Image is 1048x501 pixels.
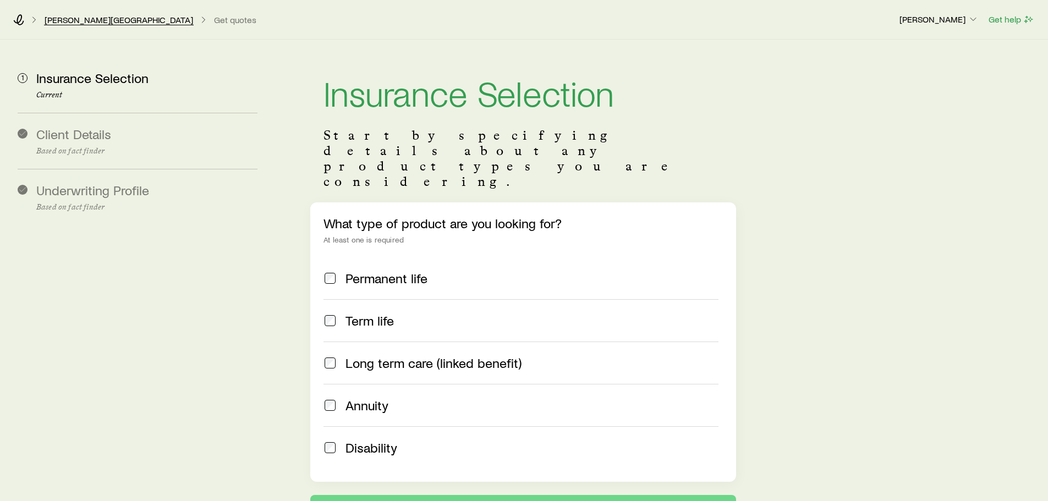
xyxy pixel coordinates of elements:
span: Disability [345,440,397,455]
a: [PERSON_NAME][GEOGRAPHIC_DATA] [44,15,194,25]
input: Long term care (linked benefit) [325,357,336,368]
div: At least one is required [323,235,722,244]
span: Permanent life [345,271,427,286]
p: Start by specifying details about any product types you are considering. [323,128,722,189]
p: [PERSON_NAME] [899,14,979,25]
p: Based on fact finder [36,203,257,212]
p: Current [36,91,257,100]
span: Long term care (linked benefit) [345,355,522,371]
p: Based on fact finder [36,147,257,156]
input: Annuity [325,400,336,411]
span: Underwriting Profile [36,182,149,198]
button: Get help [988,13,1035,26]
span: Client Details [36,126,111,142]
span: Annuity [345,398,388,413]
span: Term life [345,313,394,328]
span: 1 [18,73,28,83]
input: Disability [325,442,336,453]
input: Term life [325,315,336,326]
h1: Insurance Selection [323,75,722,110]
button: [PERSON_NAME] [899,13,979,26]
span: Insurance Selection [36,70,149,86]
p: What type of product are you looking for? [323,216,722,231]
input: Permanent life [325,273,336,284]
button: Get quotes [213,15,257,25]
